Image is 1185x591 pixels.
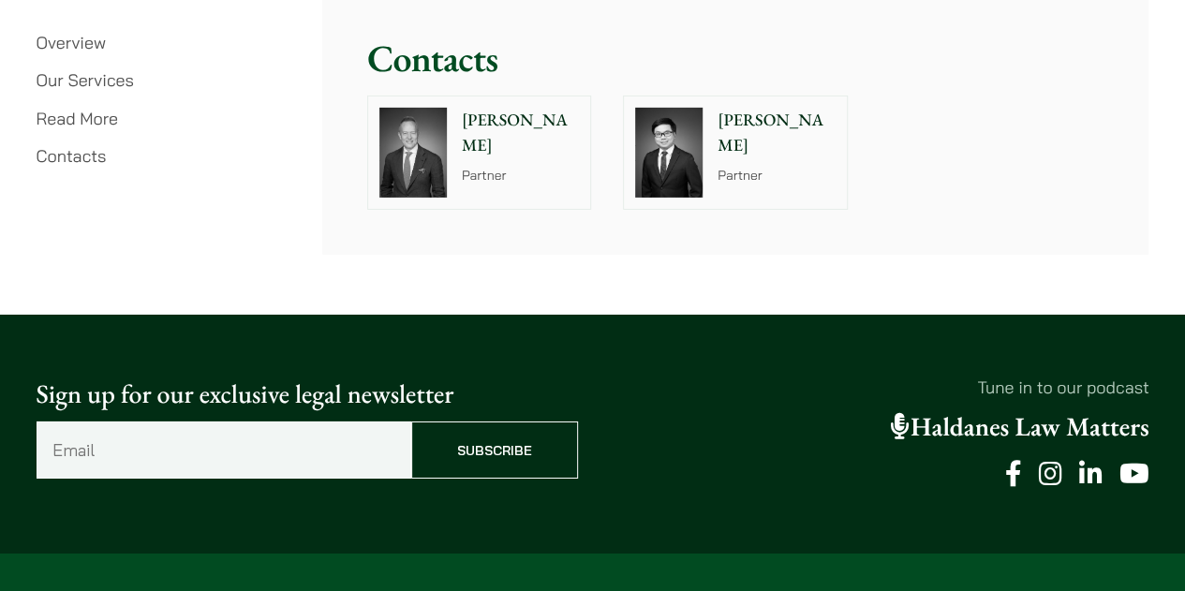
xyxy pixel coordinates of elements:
a: Read More [37,108,118,129]
a: Contacts [37,145,107,167]
p: Partner [462,166,580,185]
p: Sign up for our exclusive legal newsletter [37,375,578,414]
a: [PERSON_NAME] Partner [623,96,848,210]
input: Email [37,421,411,479]
a: Haldanes Law Matters [891,410,1149,444]
a: Overview [37,32,106,53]
input: Subscribe [411,421,578,479]
p: Tune in to our podcast [608,375,1149,400]
p: [PERSON_NAME] [462,108,580,158]
a: [PERSON_NAME] Partner [367,96,592,210]
h2: Contacts [367,36,1104,81]
p: [PERSON_NAME] [718,108,836,158]
p: Partner [718,166,836,185]
a: Our Services [37,69,134,91]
